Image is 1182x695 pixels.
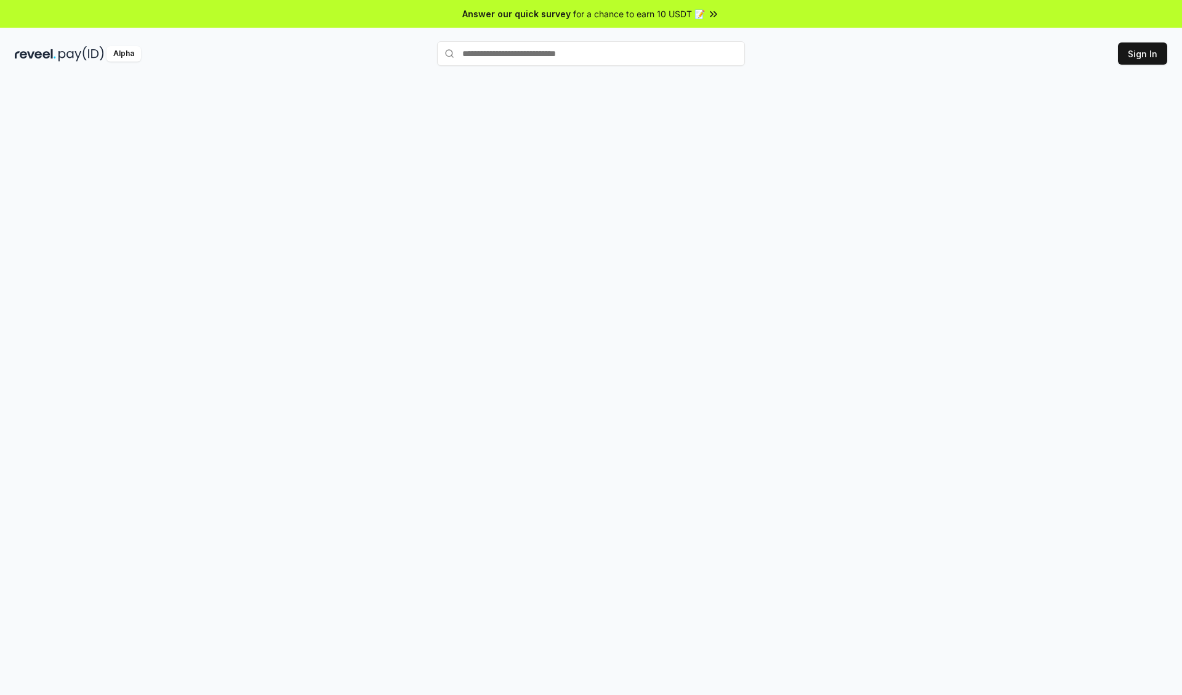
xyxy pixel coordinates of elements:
img: pay_id [58,46,104,62]
button: Sign In [1118,42,1167,65]
span: Answer our quick survey [462,7,571,20]
div: Alpha [107,46,141,62]
span: for a chance to earn 10 USDT 📝 [573,7,705,20]
img: reveel_dark [15,46,56,62]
